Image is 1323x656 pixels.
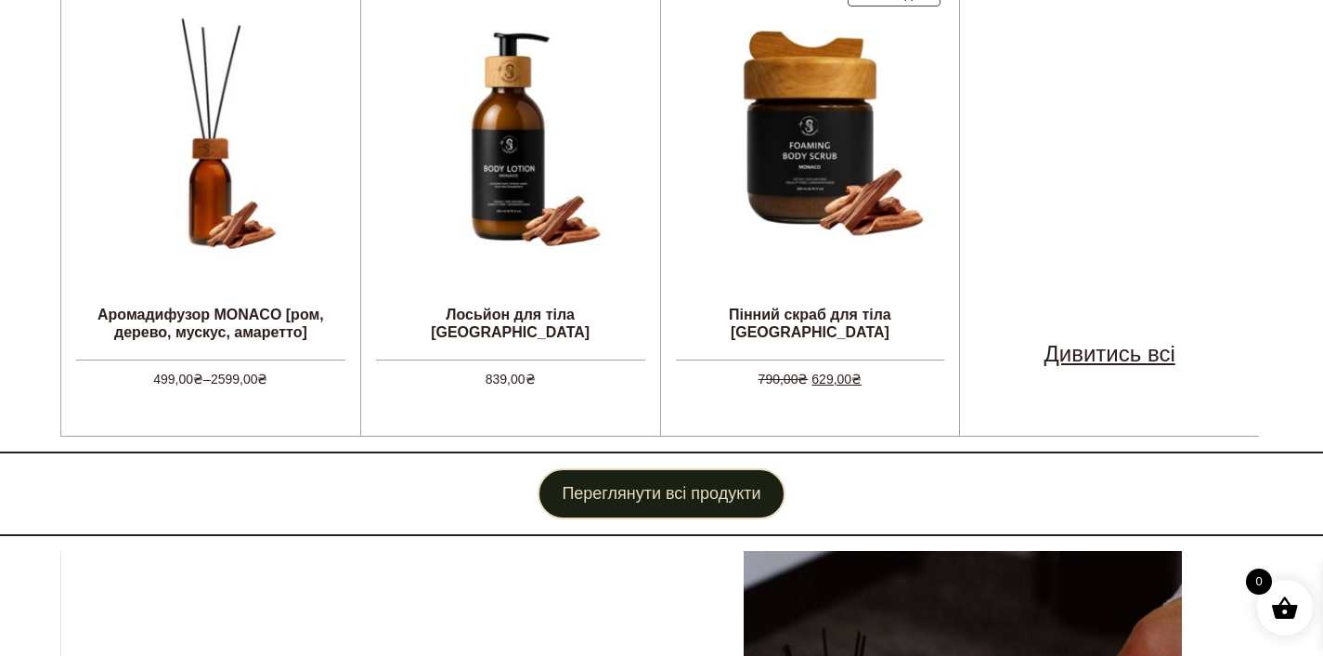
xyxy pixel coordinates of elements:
span: 499,00 [153,372,203,387]
span: 0 [1246,569,1272,595]
span: 2599,00 [211,372,268,387]
div: Аромадифузор MONACO [ром, дерево, мускус, амаретто] [76,306,345,343]
span: 790,00 [759,372,809,387]
span: ₴ [798,372,808,387]
img: Лосьйон для тіла MONACO [376,2,645,271]
a: Дивитись всі [1044,337,1175,371]
span: 839,00 [486,372,536,387]
img: Пінний скраб для тіла MONACO [676,2,945,271]
span: 629,00 [811,372,862,387]
span: ₴ [257,372,267,387]
div: – [76,360,345,406]
div: Пінний скраб для тіла [GEOGRAPHIC_DATA] [676,306,945,343]
div: Лосьйон для тіла [GEOGRAPHIC_DATA] [376,306,645,343]
span: ₴ [851,372,862,387]
a: Переглянути всі продукти [538,468,785,519]
span: ₴ [525,372,536,387]
span: ₴ [193,372,203,387]
img: Аромадифузор MONACO [ром, дерево, мускус, амаретто] [76,2,345,271]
